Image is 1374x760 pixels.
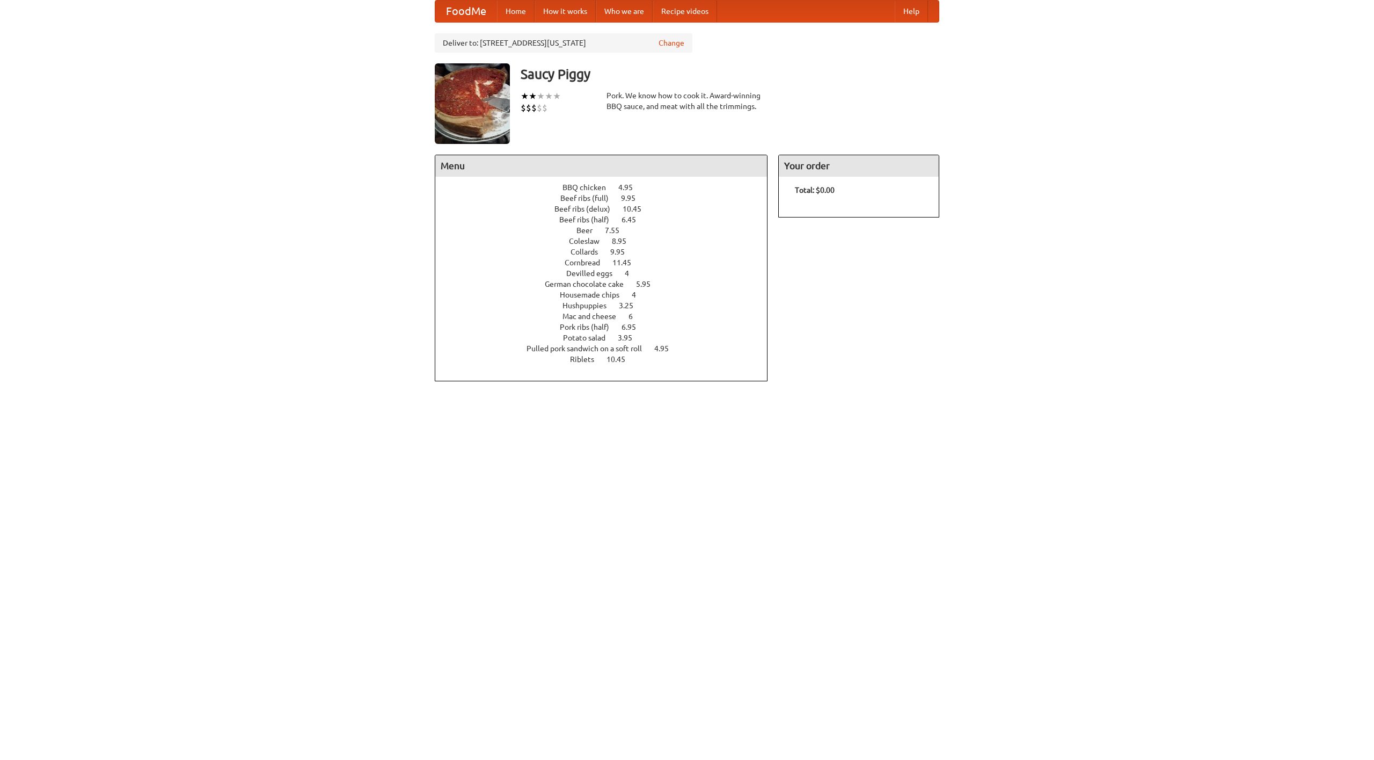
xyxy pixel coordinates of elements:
li: ★ [545,90,553,102]
span: Beef ribs (half) [559,215,620,224]
b: Total: $0.00 [795,186,835,194]
span: Riblets [570,355,605,364]
li: ★ [553,90,561,102]
a: Help [895,1,928,22]
a: Cornbread 11.45 [565,258,651,267]
span: 6.45 [622,215,647,224]
span: 4 [632,291,647,299]
a: Riblets 10.45 [570,355,645,364]
span: Pork ribs (half) [560,323,620,331]
span: 4.95 [618,183,644,192]
img: angular.jpg [435,63,510,144]
a: Change [659,38,684,48]
a: Devilled eggs 4 [566,269,649,278]
span: 7.55 [605,226,630,235]
div: Pork. We know how to cook it. Award-winning BBQ sauce, and meat with all the trimmings. [606,90,768,112]
a: Home [497,1,535,22]
a: Pulled pork sandwich on a soft roll 4.95 [527,344,689,353]
span: 11.45 [612,258,642,267]
span: Cornbread [565,258,611,267]
a: Potato salad 3.95 [563,334,652,342]
span: 4 [625,269,640,278]
span: 9.95 [610,248,635,256]
a: Collards 9.95 [571,248,645,256]
span: 6 [628,312,644,321]
a: Beef ribs (full) 9.95 [560,194,655,202]
a: Recipe videos [653,1,717,22]
span: 4.95 [654,344,679,353]
span: Beef ribs (delux) [554,205,621,213]
li: $ [526,102,531,114]
span: Mac and cheese [562,312,627,321]
li: $ [542,102,547,114]
li: $ [531,102,537,114]
a: Who we are [596,1,653,22]
span: 8.95 [612,237,637,245]
span: 10.45 [623,205,652,213]
span: Beer [576,226,603,235]
a: BBQ chicken 4.95 [562,183,653,192]
span: Potato salad [563,334,616,342]
span: Hushpuppies [562,301,617,310]
a: Mac and cheese 6 [562,312,653,321]
a: Beef ribs (half) 6.45 [559,215,656,224]
span: German chocolate cake [545,280,634,288]
a: FoodMe [435,1,497,22]
li: $ [537,102,542,114]
span: 10.45 [606,355,636,364]
a: How it works [535,1,596,22]
div: Deliver to: [STREET_ADDRESS][US_STATE] [435,33,692,53]
span: 5.95 [636,280,661,288]
span: Collards [571,248,609,256]
li: ★ [521,90,529,102]
span: Coleslaw [569,237,610,245]
h4: Menu [435,155,767,177]
li: ★ [537,90,545,102]
a: German chocolate cake 5.95 [545,280,670,288]
span: 3.95 [618,334,643,342]
span: Devilled eggs [566,269,623,278]
span: BBQ chicken [562,183,617,192]
a: Beer 7.55 [576,226,639,235]
a: Pork ribs (half) 6.95 [560,323,656,331]
a: Beef ribs (delux) 10.45 [554,205,661,213]
span: 3.25 [619,301,644,310]
li: $ [521,102,526,114]
span: 6.95 [622,323,647,331]
span: 9.95 [621,194,646,202]
span: Pulled pork sandwich on a soft roll [527,344,653,353]
a: Hushpuppies 3.25 [562,301,653,310]
h3: Saucy Piggy [521,63,939,85]
a: Housemade chips 4 [560,291,656,299]
span: Housemade chips [560,291,630,299]
span: Beef ribs (full) [560,194,619,202]
h4: Your order [779,155,939,177]
li: ★ [529,90,537,102]
a: Coleslaw 8.95 [569,237,646,245]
